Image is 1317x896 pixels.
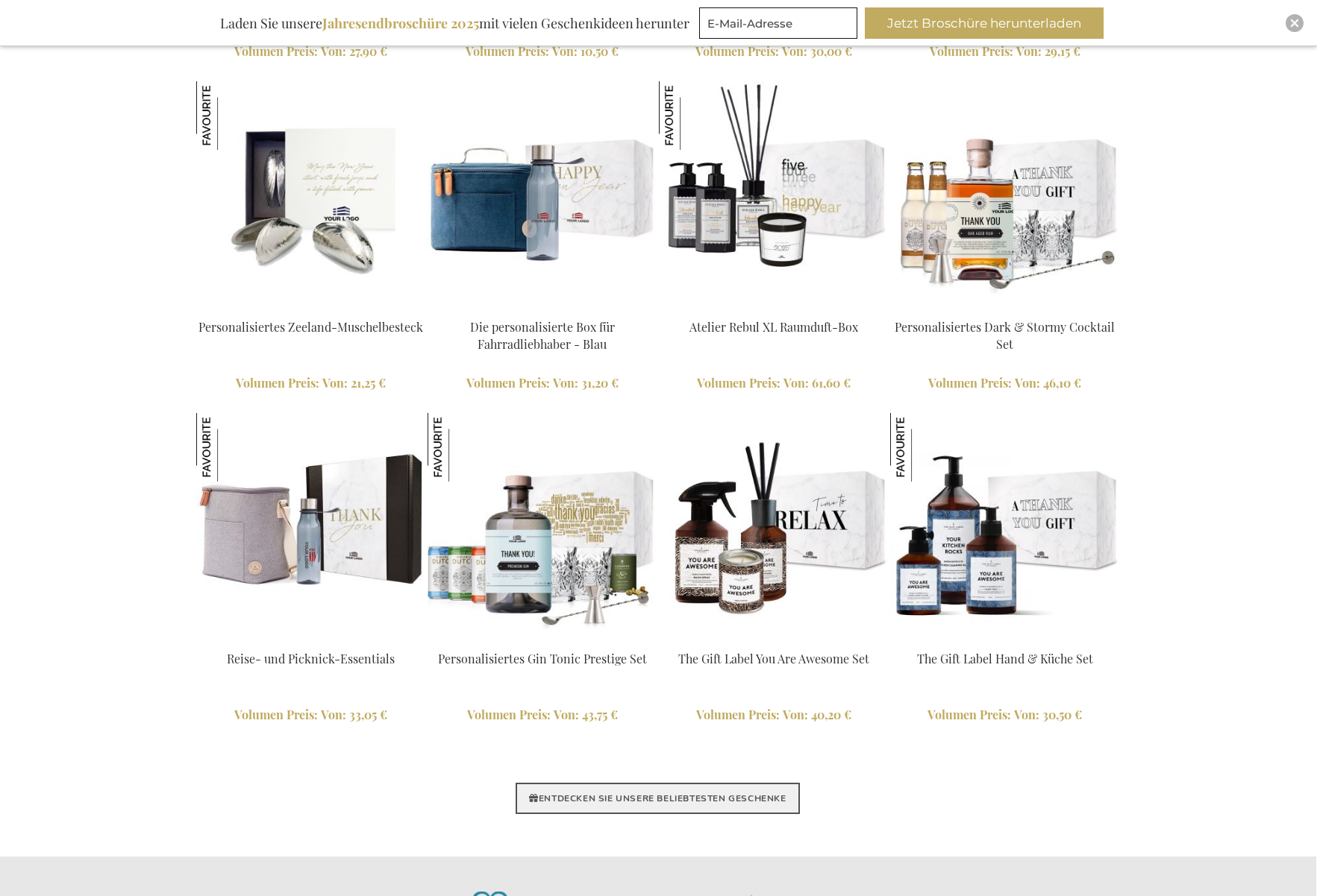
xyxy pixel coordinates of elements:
[428,632,657,646] a: Personalised Gin Tonic Prestige Set Personalisiertes Gin Tonic Prestige Set
[659,43,889,60] a: Volumen Preis: Von 30,00 €
[928,375,1012,391] span: Volumen Preis:
[1015,375,1040,391] span: Von
[917,651,1093,666] a: The Gift Label Hand & Küche Set
[321,707,346,722] span: Von
[196,413,265,482] img: Reise- und Picknick-Essentials
[890,707,1120,724] a: Volumen Preis: Von 30,50 €
[930,43,1013,59] span: Volumen Preis:
[782,43,807,59] span: Von
[196,375,426,392] a: Volumen Preis: Von 21,25 €
[890,413,1120,643] img: The Gift Label Hand & Kitchen Set
[227,651,395,666] a: Reise- und Picknick-Essentials
[1043,375,1081,391] span: 46,10 €
[1016,43,1042,59] span: Von
[927,707,1011,722] span: Volumen Preis:
[1286,14,1304,32] div: Close
[890,632,1120,646] a: The Gift Label Hand & Kitchen Set The Gift Label Hand & Küche Set
[428,43,657,60] a: Volumen Preis: Von 10,50 €
[554,707,579,722] span: Von
[234,43,318,59] span: Volumen Preis:
[695,43,779,59] span: Volumen Preis:
[689,319,858,335] a: Atelier Rebul XL Raumduft-Box
[428,300,657,315] a: The Personalized Bike Lovers Box - Blue
[699,7,862,43] form: marketing offers and promotions
[196,707,426,724] a: Volumen Preis: Von 33,05 €
[322,14,479,32] b: Jahresendbroschüre 2025
[438,651,647,666] a: Personalisiertes Gin Tonic Prestige Set
[198,319,423,335] a: Personalisiertes Zeeland-Muschelbesteck
[812,375,851,391] span: 61,60 €
[1290,19,1299,28] img: Close
[1014,707,1039,722] span: Von
[234,707,318,722] span: Volumen Preis:
[890,43,1120,60] a: Volumen Preis: Von 29,15 €
[1042,707,1082,722] span: 30,50 €
[196,300,426,315] a: Personalised Zeeland Mussel Cutlery Personalisiertes Zeeland-Muschelbesteck
[1045,43,1080,59] span: 29,15 €
[699,7,857,39] input: E-Mail-Adresse
[349,707,387,722] span: 33,05 €
[552,43,578,59] span: Von
[196,81,426,311] img: Personalised Zeeland Mussel Cutlery
[890,300,1120,315] a: Personalised Dark & Stormy Cocktail Set
[865,7,1104,39] button: Jetzt Broschüre herunterladen
[890,81,1120,311] img: Personalised Dark & Stormy Cocktail Set
[581,375,619,391] span: 31,20 €
[890,375,1120,392] a: Volumen Preis: Von 46,10 €
[466,375,550,391] span: Volumen Preis:
[783,707,808,722] span: Von
[466,43,549,59] span: Volumen Preis:
[890,413,959,482] img: The Gift Label Hand & Küche Set
[659,707,889,724] a: Volumen Preis: Von 40,20 €
[467,707,551,722] span: Volumen Preis:
[697,375,780,391] span: Volumen Preis:
[196,81,265,150] img: Personalisiertes Zeeland-Muschelbesteck
[659,632,889,646] a: The Gift Label You Are Awesome Set
[810,43,852,59] span: 30,00 €
[428,413,496,482] img: Personalisiertes Gin Tonic Prestige Set
[895,319,1115,352] a: Personalisiertes Dark & Stormy Cocktail Set
[553,375,578,391] span: Von
[659,81,728,150] img: Atelier Rebul XL Raumduft-Box
[428,375,657,392] a: Volumen Preis: Von 31,20 €
[196,413,426,643] img: Travel & Picknick Essentials
[582,707,618,722] span: 43,75 €
[811,707,851,722] span: 40,20 €
[428,707,657,724] a: Volumen Preis: Von 43,75 €
[659,413,889,643] img: The Gift Label You Are Awesome Set
[196,632,426,646] a: Travel & Picknick Essentials Reise- und Picknick-Essentials
[696,707,780,722] span: Volumen Preis:
[659,300,889,315] a: Atelier Rebul XL Home Fragrance Box Atelier Rebul XL Raumduft-Box
[659,375,889,392] a: Volumen Preis: Von 61,60 €
[516,783,799,814] a: ENTDECKEN SIE UNSERE BELIEBTESTEN GESCHENKE
[678,651,869,666] a: The Gift Label You Are Awesome Set
[321,43,346,59] span: Von
[196,43,426,60] a: Volumen Preis: Von 27,90 €
[322,375,348,391] span: Von
[470,319,615,352] a: Die personalisierte Box für Fahrradliebhaber - Blau
[351,375,386,391] span: 21,25 €
[213,7,696,39] div: Laden Sie unsere mit vielen Geschenkideen herunter
[236,375,319,391] span: Volumen Preis:
[428,81,657,311] img: The Personalized Bike Lovers Box - Blue
[349,43,387,59] span: 27,90 €
[428,413,657,643] img: Personalised Gin Tonic Prestige Set
[581,43,619,59] span: 10,50 €
[783,375,809,391] span: Von
[659,81,889,311] img: Atelier Rebul XL Home Fragrance Box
